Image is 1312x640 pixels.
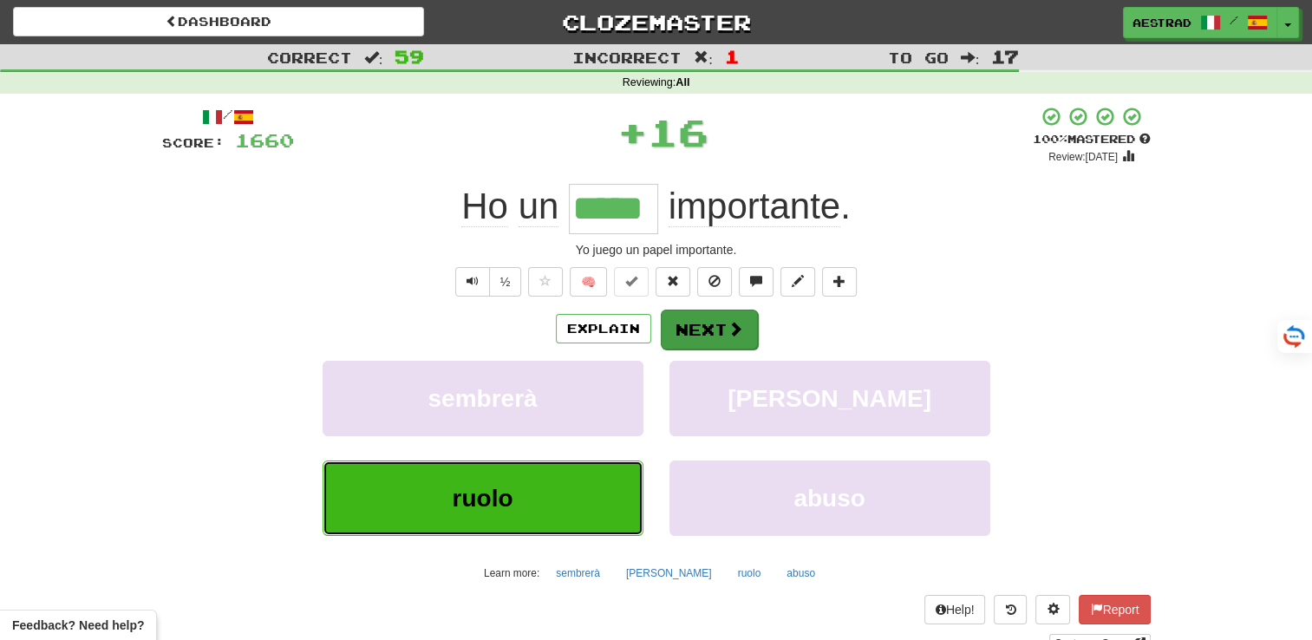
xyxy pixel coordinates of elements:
[697,267,732,297] button: Ignore sentence (alt+i)
[323,361,643,436] button: sembrerà
[661,310,758,349] button: Next
[453,485,513,512] span: ruolo
[461,186,508,227] span: Ho
[570,267,607,297] button: 🧠
[455,267,490,297] button: Play sentence audio (ctl+space)
[739,267,773,297] button: Discuss sentence (alt+u)
[614,267,649,297] button: Set this sentence to 100% Mastered (alt+m)
[617,560,721,586] button: [PERSON_NAME]
[13,7,424,36] a: Dashboard
[572,49,682,66] span: Incorrect
[1230,14,1238,26] span: /
[728,385,931,412] span: [PERSON_NAME]
[777,560,825,586] button: abuso
[546,560,610,586] button: sembrerà
[519,186,559,227] span: un
[961,50,980,65] span: :
[994,595,1027,624] button: Round history (alt+y)
[676,76,689,88] strong: All
[1033,132,1067,146] span: 100 %
[725,46,740,67] span: 1
[658,186,851,227] span: .
[669,361,990,436] button: [PERSON_NAME]
[822,267,857,297] button: Add to collection (alt+a)
[364,50,383,65] span: :
[323,460,643,536] button: ruolo
[793,485,865,512] span: abuso
[617,106,648,158] span: +
[1048,151,1118,163] small: Review: [DATE]
[1033,132,1151,147] div: Mastered
[395,46,424,67] span: 59
[235,129,294,151] span: 1660
[780,267,815,297] button: Edit sentence (alt+d)
[428,385,537,412] span: sembrerà
[669,186,840,227] span: importante
[556,314,651,343] button: Explain
[1123,7,1277,38] a: AEstrad /
[12,617,144,634] span: Open feedback widget
[991,46,1019,67] span: 17
[162,241,1151,258] div: Yo juego un papel importante.
[1132,15,1191,30] span: AEstrad
[162,106,294,127] div: /
[694,50,713,65] span: :
[489,267,522,297] button: ½
[267,49,352,66] span: Correct
[888,49,949,66] span: To go
[648,110,708,153] span: 16
[669,460,990,536] button: abuso
[484,567,539,579] small: Learn more:
[656,267,690,297] button: Reset to 0% Mastered (alt+r)
[924,595,986,624] button: Help!
[728,560,771,586] button: ruolo
[162,135,225,150] span: Score:
[528,267,563,297] button: Favorite sentence (alt+f)
[450,7,861,37] a: Clozemaster
[1079,595,1150,624] button: Report
[452,267,522,297] div: Text-to-speech controls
